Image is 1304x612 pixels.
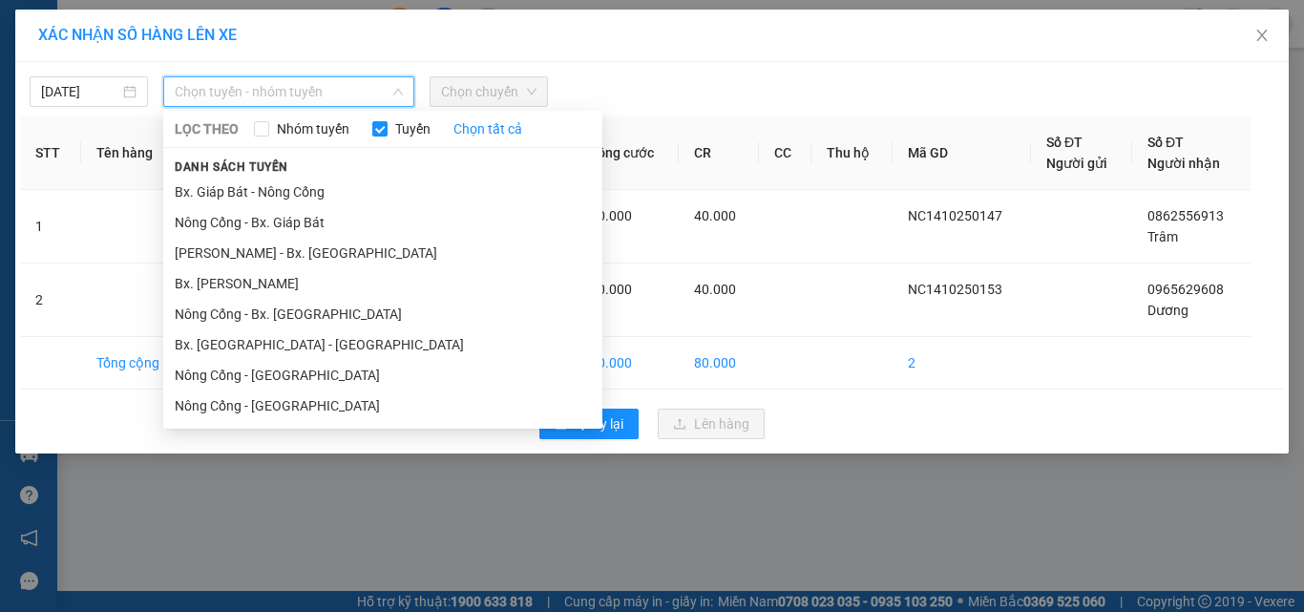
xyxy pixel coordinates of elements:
[694,282,736,297] span: 40.000
[908,282,1002,297] span: NC1410250153
[679,337,759,390] td: 80.000
[40,15,160,77] strong: CHUYỂN PHÁT NHANH ĐÔNG LÝ
[658,409,765,439] button: uploadLên hàng
[162,77,277,97] span: NC1410250185
[590,208,632,223] span: 40.000
[590,282,632,297] span: 40.000
[163,158,300,176] span: Danh sách tuyến
[81,116,184,190] th: Tên hàng
[1254,28,1270,43] span: close
[48,105,152,146] strong: PHIẾU BIÊN NHẬN
[163,390,602,421] li: Nông Cống - [GEOGRAPHIC_DATA]
[175,77,403,106] span: Chọn tuyến - nhóm tuyến
[175,118,239,139] span: LỌC THEO
[20,264,81,337] td: 2
[388,118,438,139] span: Tuyến
[893,337,1031,390] td: 2
[163,329,602,360] li: Bx. [GEOGRAPHIC_DATA] - [GEOGRAPHIC_DATA]
[20,116,81,190] th: STT
[163,268,602,299] li: Bx. [PERSON_NAME]
[163,207,602,238] li: Nông Cống - Bx. Giáp Bát
[1147,156,1220,171] span: Người nhận
[1046,135,1083,150] span: Số ĐT
[41,81,119,102] input: 14/10/2025
[163,177,602,207] li: Bx. Giáp Bát - Nông Cống
[38,26,237,44] span: XÁC NHẬN SỐ HÀNG LÊN XE
[20,190,81,264] td: 1
[908,208,1002,223] span: NC1410250147
[679,116,759,190] th: CR
[269,118,357,139] span: Nhóm tuyến
[10,55,38,122] img: logo
[1235,10,1289,63] button: Close
[893,116,1031,190] th: Mã GD
[811,116,893,190] th: Thu hộ
[163,299,602,329] li: Nông Cống - Bx. [GEOGRAPHIC_DATA]
[1147,135,1184,150] span: Số ĐT
[163,238,602,268] li: [PERSON_NAME] - Bx. [GEOGRAPHIC_DATA]
[575,337,679,390] td: 80.000
[694,208,736,223] span: 40.000
[441,77,536,106] span: Chọn chuyến
[575,116,679,190] th: Tổng cước
[759,116,811,190] th: CC
[1046,156,1107,171] span: Người gửi
[392,86,404,97] span: down
[1147,229,1178,244] span: Trâm
[163,360,602,390] li: Nông Cống - [GEOGRAPHIC_DATA]
[1147,208,1224,223] span: 0862556913
[453,118,522,139] a: Chọn tất cả
[1147,282,1224,297] span: 0965629608
[67,81,129,101] span: SĐT XE
[1147,303,1188,318] span: Dương
[81,337,184,390] td: Tổng cộng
